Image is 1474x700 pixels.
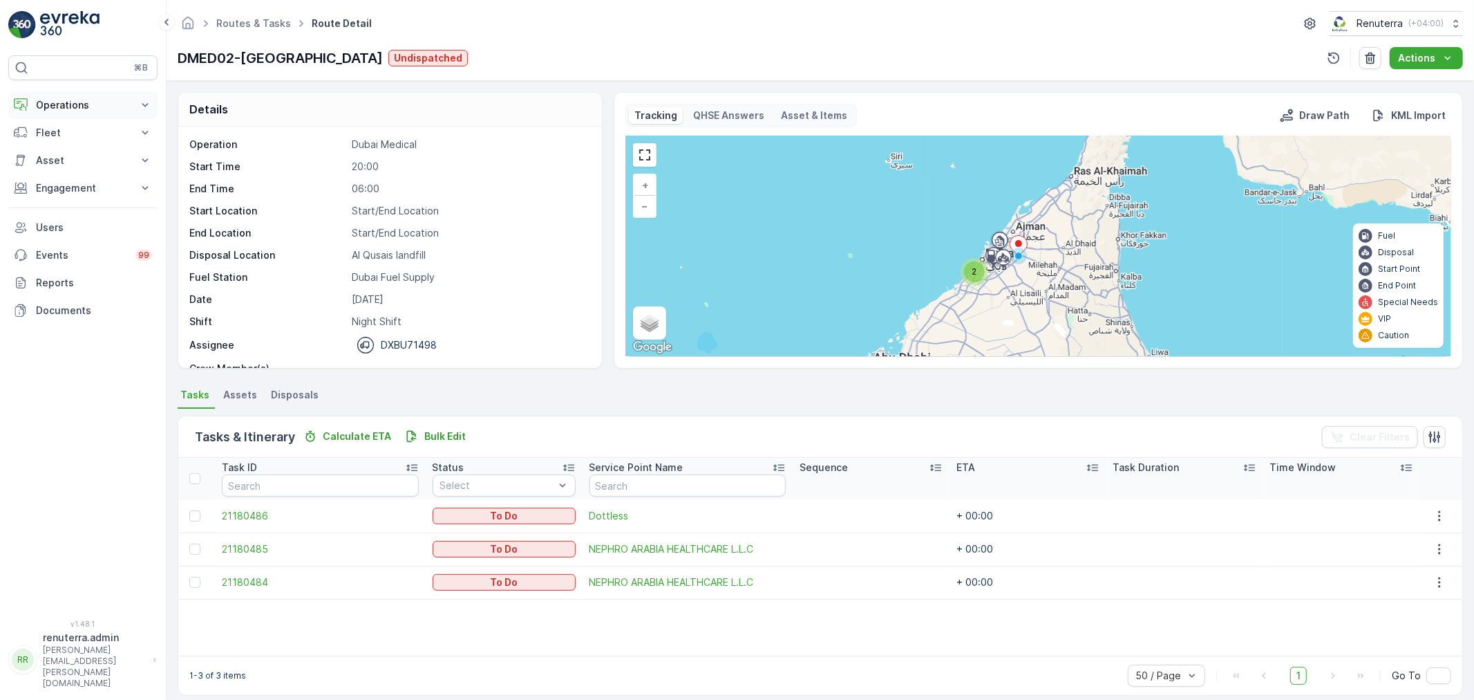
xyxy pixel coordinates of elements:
p: Dubai Medical [352,138,587,151]
p: Select [440,479,554,492]
a: Open this area in Google Maps (opens a new window) [630,338,675,356]
a: View Fullscreen [634,145,655,165]
p: Documents [36,304,152,317]
button: To Do [433,541,576,558]
p: DXBU71498 [381,338,437,352]
p: Disposal [1378,247,1414,258]
p: Start Time [189,160,346,174]
p: Calculate ETA [323,430,391,443]
p: renuterra.admin [43,631,147,645]
p: Tasks & Itinerary [195,427,295,447]
a: Zoom Out [634,196,655,217]
div: 0 [626,136,1451,356]
div: Toggle Row Selected [189,577,200,588]
p: Asset [36,154,130,167]
p: End Location [189,226,346,240]
p: Date [189,293,346,306]
p: Bulk Edit [424,430,466,443]
p: To Do [490,575,518,589]
td: + 00:00 [949,566,1106,599]
p: Events [36,248,127,262]
a: NEPHRO ARABIA HEALTHCARE L.L.C [589,542,786,556]
p: Crew Member(s) [189,362,346,376]
img: Google [630,338,675,356]
span: − [641,200,648,212]
button: Draw Path [1274,107,1355,124]
a: Documents [8,297,158,324]
p: End Time [189,182,346,196]
p: Special Needs [1378,297,1438,308]
a: NEPHRO ARABIA HEALTHCARE L.L.C [589,575,786,589]
button: Actions [1390,47,1463,69]
div: 2 [961,258,988,286]
td: + 00:00 [949,533,1106,566]
button: Calculate ETA [298,428,397,445]
img: logo [8,11,36,39]
div: RR [12,649,34,671]
p: To Do [490,542,518,556]
p: Start/End Location [352,226,587,240]
div: Toggle Row Selected [189,544,200,555]
span: + [642,179,648,191]
a: 21180485 [222,542,418,556]
span: Tasks [180,388,209,402]
button: KML Import [1366,107,1451,124]
p: Tracking [634,109,677,122]
p: Dubai Fuel Supply [352,270,587,284]
img: logo_light-DOdMpM7g.png [40,11,100,39]
p: KML Import [1391,109,1446,122]
p: Users [36,221,152,234]
p: ETA [956,461,975,475]
p: Fleet [36,126,130,140]
p: Time Window [1270,461,1336,475]
a: 21180486 [222,509,418,523]
p: Caution [1378,330,1409,341]
p: End Point [1378,280,1416,291]
p: Start Location [189,204,346,218]
input: Search [589,475,786,497]
p: Clear Filters [1350,430,1410,444]
p: Details [189,101,228,118]
button: Operations [8,91,158,119]
button: Bulk Edit [399,428,471,445]
p: Disposal Location [189,248,346,262]
p: Task Duration [1113,461,1180,475]
a: Routes & Tasks [216,17,291,29]
button: Engagement [8,174,158,202]
td: + 00:00 [949,499,1106,533]
p: 1-3 of 3 items [189,670,246,681]
button: Fleet [8,119,158,147]
a: 21180484 [222,575,418,589]
p: ⌘B [134,62,148,73]
a: Reports [8,269,158,297]
p: VIP [1378,313,1391,324]
button: To Do [433,574,576,591]
p: Engagement [36,181,130,195]
a: Dottless [589,509,786,523]
p: To Do [490,509,518,523]
p: 20:00 [352,160,587,174]
p: Task ID [222,461,257,475]
p: Start Point [1378,264,1420,275]
p: Assignee [189,338,234,352]
p: 06:00 [352,182,587,196]
div: Toggle Row Selected [189,510,200,522]
span: Go To [1392,669,1421,683]
p: Night Shift [352,315,587,329]
p: Operations [36,98,130,112]
a: Users [8,214,158,241]
p: DMED02-[GEOGRAPHIC_DATA] [178,48,383,68]
p: Actions [1398,51,1435,65]
button: To Do [433,508,576,524]
p: [PERSON_NAME][EMAIL_ADDRESS][PERSON_NAME][DOMAIN_NAME] [43,645,147,689]
p: Fuel [1378,230,1395,241]
p: Draw Path [1299,109,1350,122]
p: Status [433,461,464,475]
p: Start/End Location [352,204,587,218]
button: Asset [8,147,158,174]
span: 1 [1290,667,1307,685]
p: Sequence [800,461,848,475]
